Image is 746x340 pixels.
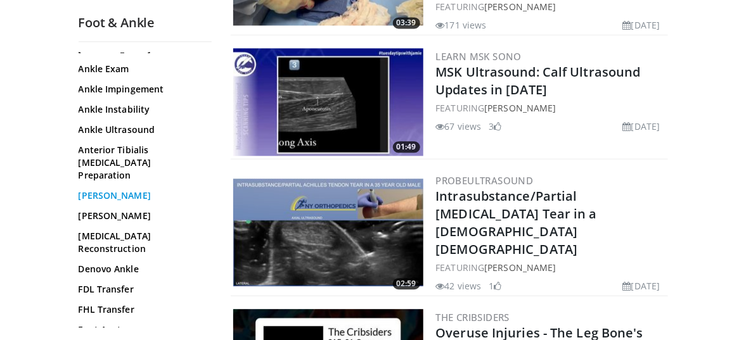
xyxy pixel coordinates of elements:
[623,18,660,32] li: [DATE]
[436,261,666,274] div: FEATURING
[79,303,205,316] a: FHL Transfer
[79,103,205,116] a: Ankle Instability
[79,230,205,255] a: [MEDICAL_DATA] Reconstruction
[79,123,205,136] a: Ankle Ultrasound
[233,179,423,286] img: 72844fd7-19c1-40d6-ae34-52d62df3f652.300x170_q85_crop-smart_upscale.jpg
[436,18,487,32] li: 171 views
[79,263,205,275] a: Denovo Ankle
[79,210,205,222] a: [PERSON_NAME]
[79,324,205,336] a: Foot Anatomy
[436,187,597,258] a: Intrasubstance/Partial [MEDICAL_DATA] Tear in a [DEMOGRAPHIC_DATA] [DEMOGRAPHIC_DATA]
[233,48,423,156] img: 6615e1af-39ef-4e7e-8be4-3bde89461251.300x170_q85_crop-smart_upscale.jpg
[484,102,556,114] a: [PERSON_NAME]
[489,279,502,293] li: 1
[79,189,205,202] a: [PERSON_NAME]
[436,63,641,98] a: MSK Ultrasound: Calf Ultrasound Updates in [DATE]
[436,50,522,63] a: Learn MSK Sono
[393,141,420,153] span: 01:49
[233,48,423,156] a: 01:49
[393,17,420,28] span: 03:39
[489,120,502,133] li: 3
[436,279,482,293] li: 42 views
[79,144,205,182] a: Anterior Tibialis [MEDICAL_DATA] Preparation
[233,179,423,286] a: 02:59
[623,120,660,133] li: [DATE]
[79,63,205,75] a: Ankle Exam
[623,279,660,293] li: [DATE]
[436,120,482,133] li: 67 views
[484,1,556,13] a: [PERSON_NAME]
[436,311,510,324] a: The Cribsiders
[436,174,534,187] a: Probeultrasound
[484,261,556,274] a: [PERSON_NAME]
[393,278,420,289] span: 02:59
[79,283,205,296] a: FDL Transfer
[79,15,212,31] h2: Foot & Ankle
[436,101,666,115] div: FEATURING
[79,83,205,96] a: Ankle Impingement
